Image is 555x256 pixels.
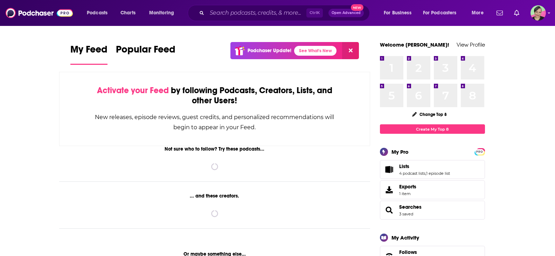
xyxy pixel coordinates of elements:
a: 3 saved [399,212,413,216]
span: Activate your Feed [97,85,169,96]
a: 1 episode list [426,171,450,176]
div: My Pro [391,148,409,155]
a: View Profile [457,41,485,48]
span: More [472,8,484,18]
button: open menu [418,7,467,19]
a: Popular Feed [116,43,175,65]
a: Searches [399,204,422,210]
a: Show notifications dropdown [511,7,522,19]
a: Charts [116,7,140,19]
span: For Podcasters [423,8,457,18]
span: Follows [399,249,417,255]
a: 4 podcast lists [399,171,425,176]
button: Change Top 8 [408,110,451,119]
span: For Business [384,8,411,18]
div: Search podcasts, credits, & more... [194,5,376,21]
span: Monitoring [149,8,174,18]
input: Search podcasts, credits, & more... [207,7,306,19]
span: Lists [380,160,485,179]
a: PRO [476,149,484,154]
span: Exports [399,184,416,190]
a: Lists [399,163,450,169]
a: Searches [382,205,396,215]
div: ... and these creators. [59,193,370,199]
span: Ctrl K [306,8,323,18]
a: Create My Top 8 [380,124,485,134]
a: My Feed [70,43,107,65]
span: My Feed [70,43,107,60]
button: open menu [379,7,420,19]
span: Searches [380,201,485,220]
span: Podcasts [87,8,107,18]
div: New releases, episode reviews, guest credits, and personalized recommendations will begin to appe... [95,112,335,132]
span: New [351,4,363,11]
span: Logged in as LizDVictoryBelt [530,5,546,21]
span: Charts [120,8,136,18]
a: Welcome [PERSON_NAME]! [380,41,449,48]
button: open menu [82,7,117,19]
a: See What's New [294,46,337,56]
div: by following Podcasts, Creators, Lists, and other Users! [95,85,335,106]
span: Open Advanced [332,11,361,15]
span: , [425,171,426,176]
button: open menu [144,7,183,19]
span: Lists [399,163,409,169]
span: Exports [382,185,396,195]
img: Podchaser - Follow, Share and Rate Podcasts [6,6,73,20]
span: Popular Feed [116,43,175,60]
button: Open AdvancedNew [328,9,364,17]
img: User Profile [530,5,546,21]
button: Show profile menu [530,5,546,21]
span: 1 item [399,191,416,196]
button: open menu [467,7,492,19]
div: My Activity [391,234,419,241]
div: Not sure who to follow? Try these podcasts... [59,146,370,152]
a: Lists [382,165,396,174]
a: Show notifications dropdown [494,7,506,19]
a: Exports [380,180,485,199]
p: Podchaser Update! [248,48,291,54]
a: Follows [399,249,464,255]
